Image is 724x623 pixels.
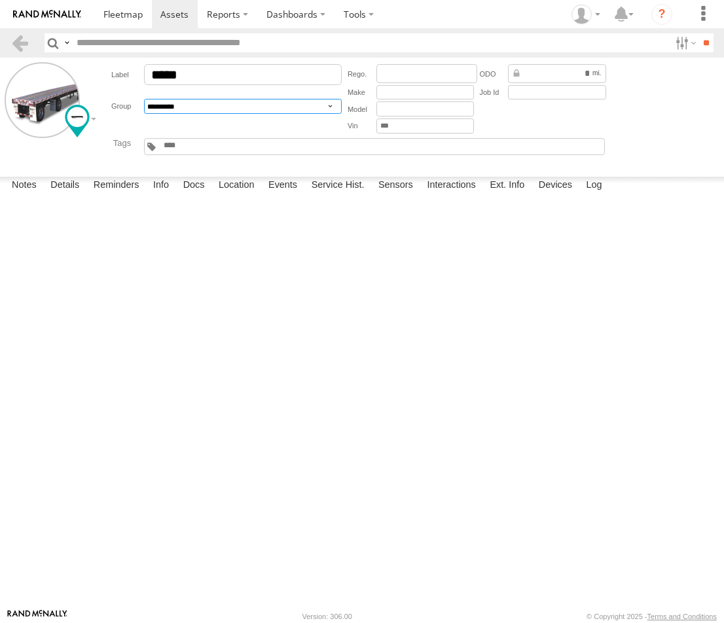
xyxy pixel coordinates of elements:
[670,33,698,52] label: Search Filter Options
[147,177,175,195] label: Info
[483,177,531,195] label: Ext. Info
[567,5,605,24] div: Josue Jimenez
[87,177,146,195] label: Reminders
[532,177,579,195] label: Devices
[7,610,67,623] a: Visit our Website
[508,64,606,83] div: Data from Vehicle CANbus
[13,10,81,19] img: rand-logo.svg
[10,33,29,52] a: Back to previous Page
[647,613,717,620] a: Terms and Conditions
[305,177,371,195] label: Service Hist.
[580,177,609,195] label: Log
[177,177,211,195] label: Docs
[44,177,86,195] label: Details
[302,613,352,620] div: Version: 306.00
[65,105,90,137] div: Change Map Icon
[62,33,72,52] label: Search Query
[420,177,482,195] label: Interactions
[262,177,304,195] label: Events
[212,177,261,195] label: Location
[587,613,717,620] div: © Copyright 2025 -
[651,4,672,25] i: ?
[372,177,420,195] label: Sensors
[5,177,43,195] label: Notes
